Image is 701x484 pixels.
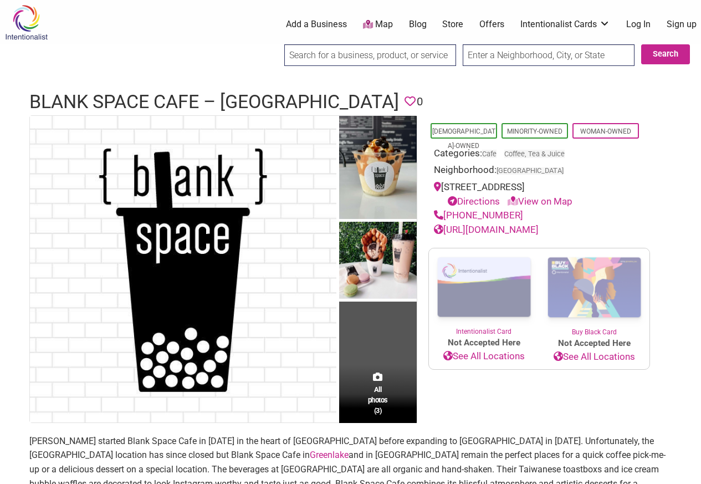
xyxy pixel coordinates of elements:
img: Blank Space Cafe [339,116,417,222]
a: Blog [409,18,427,30]
span: [GEOGRAPHIC_DATA] [497,167,564,175]
a: See All Locations [429,349,539,364]
a: Coffee, Tea & Juice [504,150,565,158]
a: Offers [479,18,504,30]
a: Buy Black Card [539,248,649,337]
input: Search for a business, product, or service [284,44,456,66]
a: View on Map [508,196,572,207]
input: Enter a Neighborhood, City, or State [463,44,635,66]
img: Blank Space Cafe [339,222,417,302]
div: Neighborhood: [434,163,644,180]
a: See All Locations [539,350,649,364]
h1: Blank Space Cafe – [GEOGRAPHIC_DATA] [29,89,399,115]
a: [PHONE_NUMBER] [434,210,523,221]
img: Buy Black Card [539,248,649,327]
a: Intentionalist Cards [520,18,610,30]
button: Search [641,44,690,64]
img: Blank Space Cafe [30,116,336,422]
img: Intentionalist Card [429,248,539,327]
a: Woman-Owned [580,128,631,135]
a: Map [363,18,393,31]
div: Categories: [434,146,644,164]
a: Minority-Owned [507,128,562,135]
a: Log In [626,18,651,30]
a: Store [442,18,463,30]
div: [STREET_ADDRESS] [434,180,644,208]
span: Not Accepted Here [429,337,539,349]
a: Intentionalist Card [429,248,539,337]
a: Add a Business [286,18,347,30]
span: Not Accepted Here [539,337,649,350]
span: 0 [417,93,423,110]
a: Greenlake [310,450,349,460]
a: Sign up [667,18,697,30]
a: [URL][DOMAIN_NAME] [434,224,539,235]
a: Directions [448,196,500,207]
a: Cafe [482,150,497,158]
a: [DEMOGRAPHIC_DATA]-Owned [432,128,495,150]
span: All photos (3) [368,384,388,416]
